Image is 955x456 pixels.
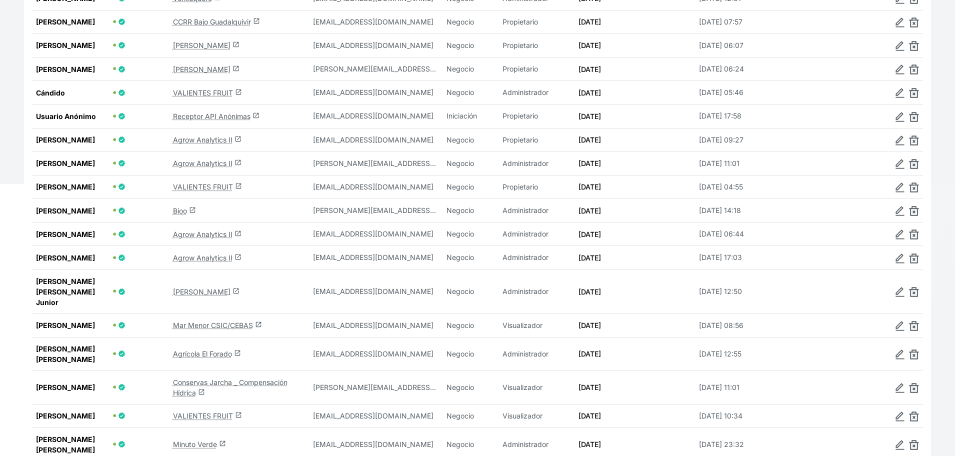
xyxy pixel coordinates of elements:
[574,313,695,337] td: [DATE]
[498,81,574,104] td: Administrador
[113,20,116,24] span: 🟢
[909,88,919,98] img: delete
[909,287,919,297] img: delete
[252,112,259,119] span: launch
[118,350,125,357] span: Usuario Verificado
[498,57,574,81] td: Propietario
[36,40,111,50] span: [PERSON_NAME]
[309,269,442,313] td: jramaraljr@uol.com.br
[113,43,116,47] span: 🟢
[895,349,905,359] img: edit
[235,411,242,418] span: launch
[574,104,695,128] td: [DATE]
[909,206,919,216] img: delete
[695,404,839,427] td: [DATE] 10:34
[442,269,498,313] td: Negocio
[309,33,442,57] td: soygariner@gmail.com
[695,199,839,222] td: [DATE] 14:18
[442,313,498,337] td: Negocio
[113,138,116,142] span: 🟢
[909,17,919,27] img: delete
[909,321,919,331] img: delete
[895,64,905,74] img: edit
[498,222,574,246] td: Administrador
[909,64,919,74] img: delete
[895,383,905,393] img: edit
[574,199,695,222] td: [DATE]
[498,404,574,427] td: Visualizador
[118,159,125,167] span: Usuario Verificado
[309,175,442,198] td: administracion@valientesfruits.com
[36,382,111,392] span: [PERSON_NAME]
[574,151,695,175] td: [DATE]
[695,370,839,404] td: [DATE] 11:01
[173,112,259,120] a: Receptor API Anónimaslaunch
[173,440,226,448] a: Minuto Verdelaunch
[309,199,442,222] td: john@bioo.tech
[895,41,905,51] img: edit
[309,104,442,128] td: anonimo@agrowanalytics.com
[234,349,241,356] span: launch
[442,151,498,175] td: Negocio
[498,313,574,337] td: Visualizador
[895,17,905,27] img: edit
[234,230,241,237] span: launch
[234,135,241,142] span: launch
[173,159,241,167] a: Agrow Analytics IIlaunch
[442,175,498,198] td: Negocio
[118,207,125,214] span: Usuario Verificado
[113,208,116,212] span: 🟢
[36,111,111,121] span: Usuario Anónimo
[173,182,242,191] a: VALIENTES FRUITlaunch
[498,104,574,128] td: Propietario
[36,320,111,330] span: [PERSON_NAME]
[309,313,442,337] td: ralvarez@verdtech.es
[309,246,442,269] td: antoniogomez.aed@gmail.com
[113,256,116,260] span: 🟢
[36,276,111,307] span: [PERSON_NAME] [PERSON_NAME] Junior
[574,370,695,404] td: [DATE]
[695,151,839,175] td: [DATE] 11:01
[442,10,498,33] td: Negocio
[895,182,905,192] img: edit
[118,41,125,49] span: Usuario Verificado
[895,253,905,263] img: edit
[173,321,262,329] a: Mar Menor CSIC/CEBASlaunch
[36,252,111,263] span: [PERSON_NAME]
[309,370,442,404] td: celia@agrowanalytics.com
[113,185,116,189] span: 🟢
[118,112,125,120] span: Usuario Verificado
[36,205,111,216] span: [PERSON_NAME]
[498,199,574,222] td: Administrador
[574,33,695,57] td: [DATE]
[498,370,574,404] td: Visualizador
[895,206,905,216] img: edit
[309,81,442,104] td: garrimar@telefonica.net
[235,88,242,95] span: launch
[695,246,839,269] td: [DATE] 17:03
[695,81,839,104] td: [DATE] 05:46
[36,343,111,364] span: [PERSON_NAME] [PERSON_NAME]
[909,229,919,239] img: delete
[498,337,574,370] td: Administrador
[173,206,196,215] a: Bioolaunch
[173,135,241,144] a: Agrow Analytics IIlaunch
[113,289,116,293] span: 🟢
[118,383,125,391] span: Usuario Verificado
[695,104,839,128] td: [DATE] 17:58
[232,65,239,72] span: launch
[695,269,839,313] td: [DATE] 12:50
[36,64,111,74] span: [PERSON_NAME]
[235,182,242,189] span: launch
[36,87,111,98] span: Cándido
[909,253,919,263] img: delete
[309,337,442,370] td: maferrer@ckmconsultores.com
[118,440,125,448] span: Usuario Verificado
[255,321,262,328] span: launch
[442,57,498,81] td: Negocio
[113,385,116,389] span: 🟢
[695,175,839,198] td: [DATE] 04:55
[909,411,919,421] img: delete
[574,222,695,246] td: [DATE]
[895,440,905,450] img: edit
